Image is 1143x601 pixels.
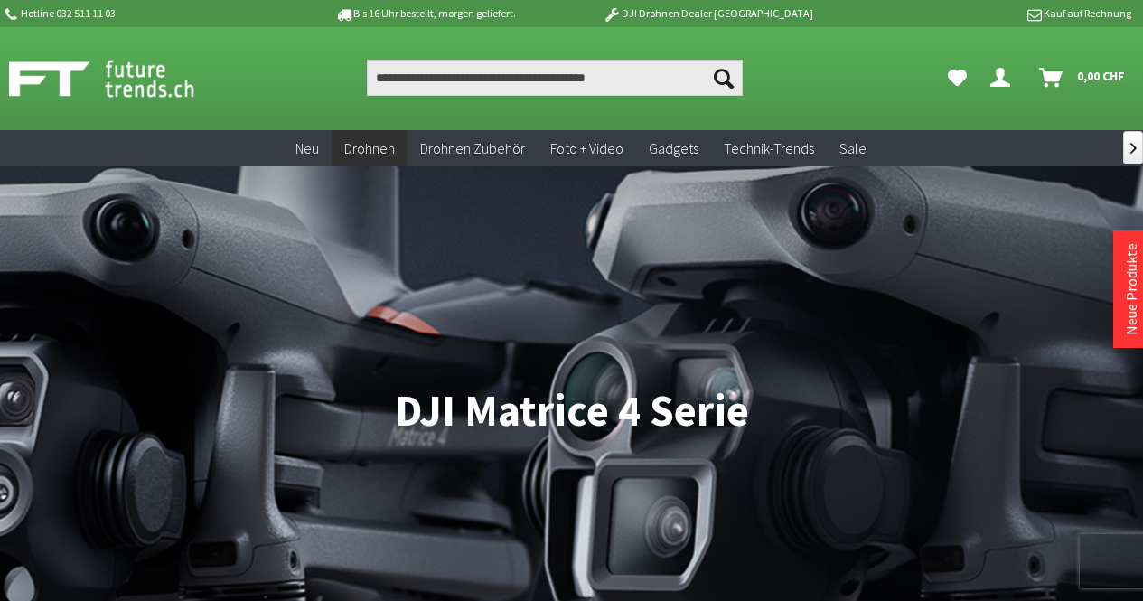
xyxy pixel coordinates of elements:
[636,130,711,167] a: Gadgets
[285,3,567,24] p: Bis 16 Uhr bestellt, morgen geliefert.
[827,130,879,167] a: Sale
[332,130,408,167] a: Drohnen
[344,139,395,157] span: Drohnen
[849,3,1131,24] p: Kauf auf Rechnung
[649,139,698,157] span: Gadgets
[1122,243,1140,335] a: Neue Produkte
[550,139,623,157] span: Foto + Video
[705,60,743,96] button: Suchen
[839,139,867,157] span: Sale
[711,130,827,167] a: Technik-Trends
[408,130,538,167] a: Drohnen Zubehör
[420,139,525,157] span: Drohnen Zubehör
[13,389,1130,434] h1: DJI Matrice 4 Serie
[724,139,814,157] span: Technik-Trends
[538,130,636,167] a: Foto + Video
[3,3,285,24] p: Hotline 032 511 11 03
[295,139,319,157] span: Neu
[1032,60,1134,96] a: Warenkorb
[1077,61,1125,90] span: 0,00 CHF
[367,60,743,96] input: Produkt, Marke, Kategorie, EAN, Artikelnummer…
[567,3,848,24] p: DJI Drohnen Dealer [GEOGRAPHIC_DATA]
[1130,143,1137,154] span: 
[283,130,332,167] a: Neu
[9,56,234,101] img: Shop Futuretrends - zur Startseite wechseln
[983,60,1025,96] a: Dein Konto
[939,60,976,96] a: Meine Favoriten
